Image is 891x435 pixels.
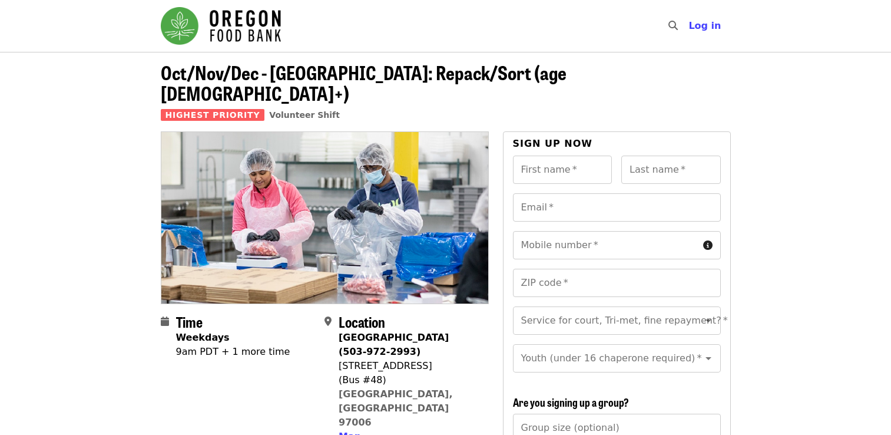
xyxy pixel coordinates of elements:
input: First name [513,156,612,184]
div: (Bus #48) [339,373,479,387]
img: Oregon Food Bank - Home [161,7,281,45]
div: 9am PDT + 1 more time [176,345,290,359]
div: [STREET_ADDRESS] [339,359,479,373]
input: ZIP code [513,269,721,297]
a: [GEOGRAPHIC_DATA], [GEOGRAPHIC_DATA] 97006 [339,388,453,428]
span: Location [339,311,385,332]
button: Open [700,350,717,367]
input: Last name [621,156,721,184]
i: search icon [668,20,678,31]
span: Are you signing up a group? [513,394,629,410]
strong: [GEOGRAPHIC_DATA] (503-972-2993) [339,332,449,357]
a: Volunteer Shift [269,110,340,120]
strong: Weekdays [176,332,230,343]
button: Open [700,312,717,329]
input: Email [513,193,721,222]
span: Sign up now [513,138,593,149]
img: Oct/Nov/Dec - Beaverton: Repack/Sort (age 10+) organized by Oregon Food Bank [161,132,488,304]
input: Mobile number [513,231,698,259]
i: circle-info icon [703,240,713,251]
i: calendar icon [161,316,169,327]
span: Oct/Nov/Dec - [GEOGRAPHIC_DATA]: Repack/Sort (age [DEMOGRAPHIC_DATA]+) [161,58,567,107]
input: Search [685,12,694,40]
span: Time [176,311,203,332]
span: Highest Priority [161,109,265,121]
button: Log in [679,14,730,38]
span: Log in [688,20,721,31]
i: map-marker-alt icon [324,316,332,327]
